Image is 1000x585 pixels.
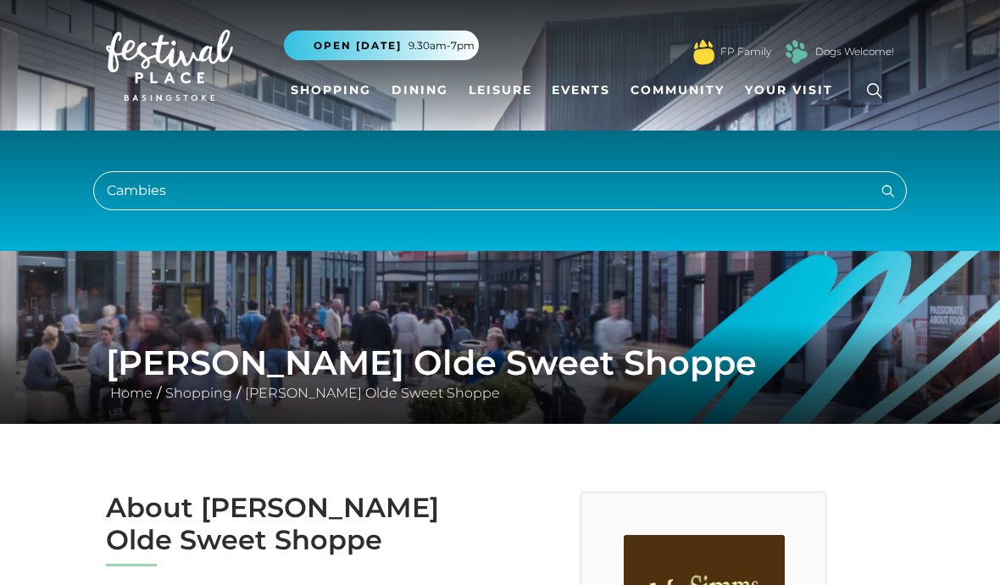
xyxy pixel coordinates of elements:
a: Home [106,385,157,401]
span: Your Visit [745,81,833,99]
a: Events [545,75,617,106]
h1: [PERSON_NAME] Olde Sweet Shoppe [106,343,894,383]
img: Festival Place Logo [106,30,233,101]
a: [PERSON_NAME] Olde Sweet Shoppe [241,385,504,401]
button: Open [DATE] 9.30am-7pm [284,31,479,60]
a: FP Family [720,44,771,59]
input: Search... [93,171,907,210]
a: Dining [385,75,455,106]
a: Dogs Welcome! [815,44,894,59]
div: / / [93,343,907,404]
h2: About [PERSON_NAME] Olde Sweet Shoppe [106,492,487,557]
span: 9.30am-7pm [408,38,475,53]
a: Community [624,75,731,106]
a: Leisure [462,75,539,106]
span: Open [DATE] [314,38,402,53]
a: Shopping [161,385,236,401]
a: Shopping [284,75,378,106]
a: Your Visit [738,75,848,106]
